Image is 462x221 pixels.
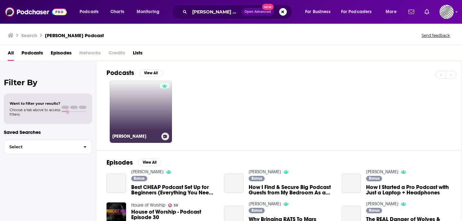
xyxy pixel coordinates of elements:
span: Choose a tab above to access filters. [10,108,60,117]
button: open menu [132,7,168,17]
input: Search podcasts, credits, & more... [190,7,242,17]
h2: Podcasts [107,69,134,77]
h2: Filter By [4,78,92,87]
span: Bonus [252,176,262,180]
span: Networks [79,48,101,61]
h3: [PERSON_NAME] Podcast [45,32,104,38]
a: How I Started a Pro Podcast with Just a Laptop + Headphones [366,184,451,195]
a: EpisodesView All [107,159,161,167]
span: For Business [305,7,330,16]
a: Lists [133,48,142,61]
a: Episodes [51,48,72,61]
a: Show notifications dropdown [422,6,432,17]
span: Monitoring [137,7,159,16]
a: How I Started a Pro Podcast with Just a Laptop + Headphones [342,174,361,193]
button: View All [139,69,162,77]
span: Select [4,145,78,149]
span: Bonus [252,209,262,212]
span: Logged in as OriginalStrategies [440,5,454,19]
a: Watson-Howland [249,169,281,175]
a: House of Worship - Podcast Episode 30 [131,209,217,220]
a: How I Find & Secure Big Podcast Guests from My Bedroom As a 20yo Podcaster [224,174,244,193]
span: Bonus [369,209,380,212]
a: 39 [168,203,178,207]
button: Send feedback [420,33,452,38]
a: Watson-Howland [366,169,398,175]
button: Open AdvancedNew [242,8,274,16]
img: User Profile [440,5,454,19]
a: Podcasts [21,48,43,61]
button: View All [138,159,161,166]
button: Select [4,140,92,154]
a: PodcastsView All [107,69,162,77]
button: open menu [381,7,405,17]
button: open menu [337,7,381,17]
h3: Search [21,32,37,38]
button: open menu [75,7,107,17]
a: Best CHEAP Podcast Set Up for Beginners (Everything You Need For $59) [131,184,217,195]
span: More [386,7,397,16]
a: [PERSON_NAME] [110,81,172,143]
button: Show profile menu [440,5,454,19]
span: Bonus [134,176,144,180]
span: Podcasts [80,7,98,16]
button: open menu [301,7,338,17]
a: Best CHEAP Podcast Set Up for Beginners (Everything You Need For $59) [107,174,126,193]
a: Watson-Howland [131,169,164,175]
h2: Episodes [107,159,133,167]
a: Watson-Howland [249,201,281,207]
a: Show notifications dropdown [406,6,417,17]
a: Charts [106,7,128,17]
span: How I Find & Secure Big Podcast Guests from My Bedroom As a [DEMOGRAPHIC_DATA] Podcaster [249,184,334,195]
a: How I Find & Secure Big Podcast Guests from My Bedroom As a 20yo Podcaster [249,184,334,195]
div: Search podcasts, credits, & more... [178,4,298,19]
a: Watson-Howland [366,201,398,207]
h3: [PERSON_NAME] [112,134,159,139]
img: Podchaser - Follow, Share and Rate Podcasts [5,6,67,18]
a: All [8,48,14,61]
span: 39 [174,204,178,207]
p: Saved Searches [4,129,92,135]
span: Open Advanced [244,10,271,13]
span: Charts [110,7,124,16]
span: Bonus [369,176,380,180]
span: Credits [108,48,125,61]
a: House of Worship [131,202,166,208]
span: For Podcasters [341,7,372,16]
span: Want to filter your results? [10,101,60,106]
span: New [262,4,274,10]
